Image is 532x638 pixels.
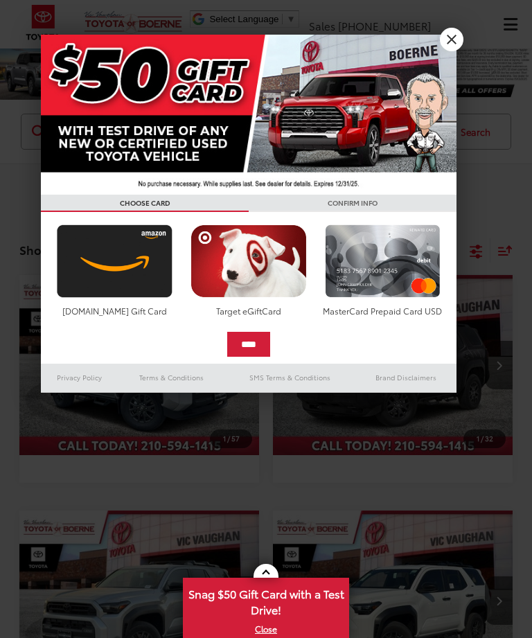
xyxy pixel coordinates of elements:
[249,195,456,212] h3: CONFIRM INFO
[53,305,176,317] div: [DOMAIN_NAME] Gift Card
[41,35,456,195] img: 42635_top_851395.jpg
[321,305,444,317] div: MasterCard Prepaid Card USD
[355,369,456,386] a: Brand Disclaimers
[184,579,348,621] span: Snag $50 Gift Card with a Test Drive!
[41,195,249,212] h3: CHOOSE CARD
[118,369,224,386] a: Terms & Conditions
[321,224,444,298] img: mastercard.png
[224,369,355,386] a: SMS Terms & Conditions
[187,224,310,298] img: targetcard.png
[41,369,118,386] a: Privacy Policy
[187,305,310,317] div: Target eGiftCard
[53,224,176,298] img: amazoncard.png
